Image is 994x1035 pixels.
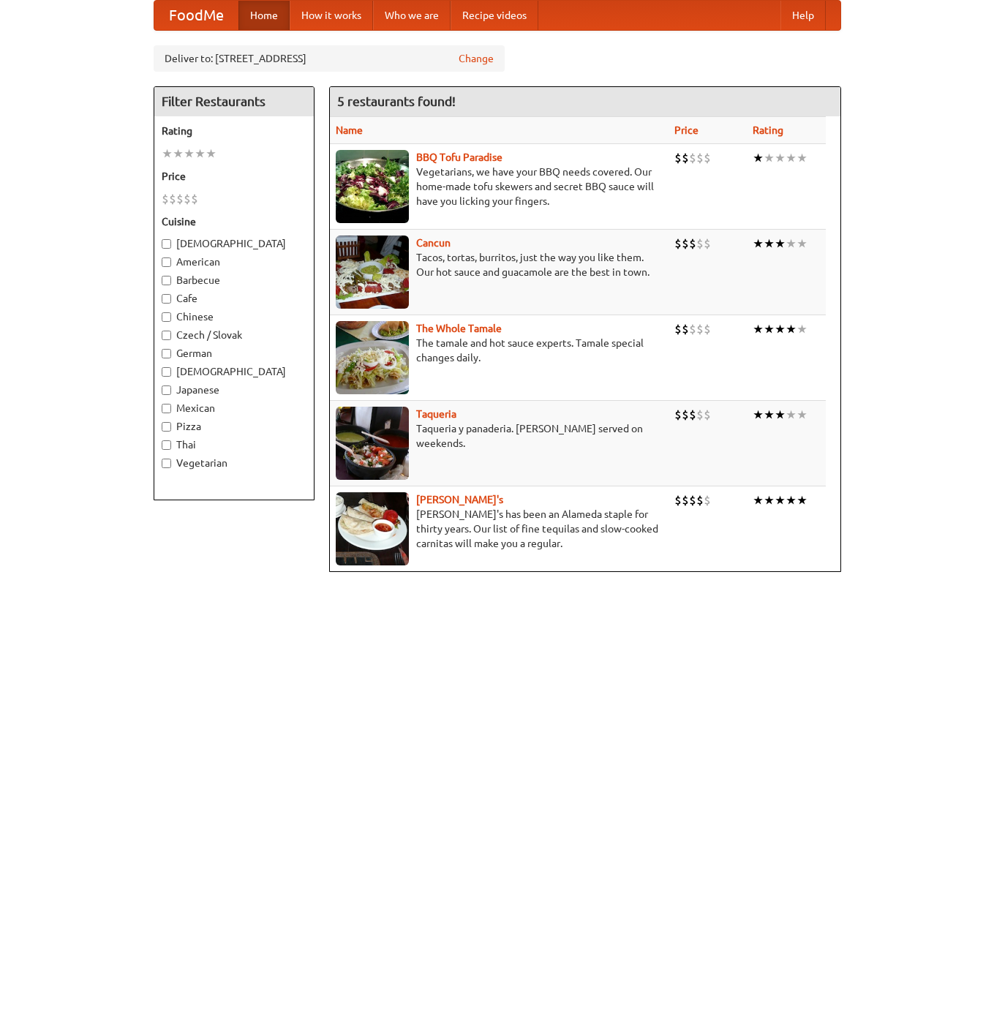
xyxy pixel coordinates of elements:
li: ★ [775,321,786,337]
a: The Whole Tamale [416,323,502,334]
label: Czech / Slovak [162,328,306,342]
li: ★ [786,492,797,508]
h5: Rating [162,124,306,138]
li: ★ [195,146,206,162]
img: cancun.jpg [336,236,409,309]
li: ★ [797,236,807,252]
img: tofuparadise.jpg [336,150,409,223]
li: $ [689,321,696,337]
li: ★ [764,492,775,508]
a: Price [674,124,699,136]
li: $ [704,236,711,252]
li: $ [704,492,711,508]
a: Help [780,1,826,30]
li: ★ [764,150,775,166]
li: $ [682,492,689,508]
li: ★ [206,146,217,162]
li: ★ [753,236,764,252]
li: $ [682,321,689,337]
input: Chinese [162,312,171,322]
label: Mexican [162,401,306,415]
li: $ [682,407,689,423]
li: ★ [764,407,775,423]
li: $ [674,150,682,166]
label: Barbecue [162,273,306,287]
li: $ [674,321,682,337]
li: ★ [797,150,807,166]
li: $ [674,236,682,252]
label: American [162,255,306,269]
img: wholetamale.jpg [336,321,409,394]
li: ★ [753,321,764,337]
li: ★ [786,236,797,252]
li: ★ [786,407,797,423]
li: $ [162,191,169,207]
li: ★ [797,407,807,423]
li: ★ [797,492,807,508]
li: $ [674,407,682,423]
li: $ [704,407,711,423]
a: Who we are [373,1,451,30]
input: Vegetarian [162,459,171,468]
label: [DEMOGRAPHIC_DATA] [162,364,306,379]
li: $ [689,236,696,252]
input: Barbecue [162,276,171,285]
li: ★ [775,492,786,508]
li: ★ [786,150,797,166]
a: FoodMe [154,1,238,30]
li: $ [696,150,704,166]
p: Taqueria y panaderia. [PERSON_NAME] served on weekends. [336,421,663,451]
label: Pizza [162,419,306,434]
input: Japanese [162,385,171,395]
li: ★ [764,321,775,337]
li: ★ [775,236,786,252]
h4: Filter Restaurants [154,87,314,116]
li: $ [176,191,184,207]
input: [DEMOGRAPHIC_DATA] [162,239,171,249]
img: taqueria.jpg [336,407,409,480]
p: Vegetarians, we have your BBQ needs covered. Our home-made tofu skewers and secret BBQ sauce will... [336,165,663,208]
input: Thai [162,440,171,450]
li: $ [689,150,696,166]
a: [PERSON_NAME]'s [416,494,503,505]
li: $ [696,236,704,252]
li: ★ [775,407,786,423]
input: Cafe [162,294,171,304]
label: German [162,346,306,361]
label: Chinese [162,309,306,324]
li: $ [689,492,696,508]
img: pedros.jpg [336,492,409,565]
li: $ [696,492,704,508]
p: The tamale and hot sauce experts. Tamale special changes daily. [336,336,663,365]
li: $ [704,150,711,166]
a: Rating [753,124,783,136]
a: BBQ Tofu Paradise [416,151,502,163]
a: Change [459,51,494,66]
p: [PERSON_NAME]'s has been an Alameda staple for thirty years. Our list of fine tequilas and slow-c... [336,507,663,551]
li: ★ [797,321,807,337]
a: Name [336,124,363,136]
li: ★ [764,236,775,252]
li: ★ [753,407,764,423]
li: ★ [184,146,195,162]
input: American [162,257,171,267]
li: ★ [786,321,797,337]
ng-pluralize: 5 restaurants found! [337,94,456,108]
li: ★ [173,146,184,162]
li: $ [682,236,689,252]
label: Japanese [162,383,306,397]
li: $ [696,407,704,423]
li: ★ [753,492,764,508]
h5: Cuisine [162,214,306,229]
input: Mexican [162,404,171,413]
li: $ [704,321,711,337]
b: Cancun [416,237,451,249]
div: Deliver to: [STREET_ADDRESS] [154,45,505,72]
a: Taqueria [416,408,456,420]
li: $ [689,407,696,423]
li: $ [674,492,682,508]
li: $ [682,150,689,166]
input: Pizza [162,422,171,432]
